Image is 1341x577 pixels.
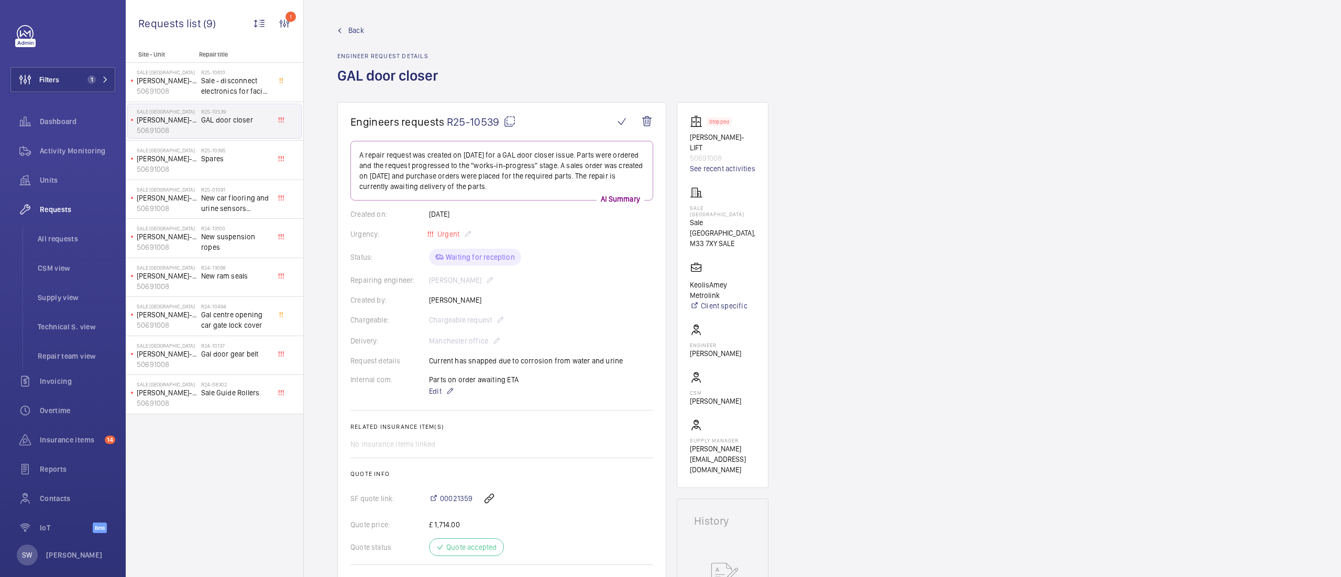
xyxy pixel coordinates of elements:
p: 50691008 [690,153,755,163]
span: Dashboard [40,116,115,127]
p: Repair title [199,51,268,58]
p: A repair request was created on [DATE] for a GAL door closer issue. Parts were ordered and the re... [359,150,644,192]
span: Overtime [40,405,115,416]
span: New ram seals [201,271,270,281]
span: Technical S. view [38,321,115,332]
span: CSM view [38,263,115,273]
h2: R24-08302 [201,381,270,387]
span: GAL door closer [201,115,270,125]
h2: Quote info [350,470,653,478]
h1: History [694,516,751,526]
p: [PERSON_NAME]-LIFT [137,193,197,203]
h2: R24-13100 [201,225,270,231]
p: KeolisAmey Metrolink [690,280,755,301]
p: [PERSON_NAME]-LIFT [690,132,755,153]
span: Requests list [138,17,203,30]
span: 00021359 [440,493,472,504]
p: [PERSON_NAME] [690,396,741,406]
span: Activity Monitoring [40,146,115,156]
span: Requests [40,204,115,215]
a: See recent activities [690,163,755,174]
p: [PERSON_NAME]-LIFT [137,75,197,86]
p: 50691008 [137,242,197,252]
h2: R24-10137 [201,342,270,349]
p: [PERSON_NAME]-LIFT [137,231,197,242]
p: [PERSON_NAME] [690,348,741,359]
span: Beta [93,523,107,533]
p: Sale [GEOGRAPHIC_DATA], [690,217,755,238]
p: Sale [GEOGRAPHIC_DATA] [137,147,197,153]
p: Sale [GEOGRAPHIC_DATA] [690,205,755,217]
p: Sale [GEOGRAPHIC_DATA] [137,186,197,193]
p: [PERSON_NAME] [46,550,103,560]
p: Sale [GEOGRAPHIC_DATA] [137,303,197,309]
p: Sale [GEOGRAPHIC_DATA] [137,264,197,271]
p: Stopped [709,120,729,124]
p: SW [22,550,32,560]
p: Site - Unit [126,51,195,58]
h2: R25-10539 [201,108,270,115]
button: Filters1 [10,67,115,92]
p: Sale [GEOGRAPHIC_DATA] [137,108,197,115]
span: Units [40,175,115,185]
span: Gal door gear belt [201,349,270,359]
p: [PERSON_NAME]-LIFT [137,153,197,164]
p: [PERSON_NAME][EMAIL_ADDRESS][DOMAIN_NAME] [690,443,755,475]
h2: R24-10494 [201,303,270,309]
span: Sale - disconnect electronics for facia upgrade [201,75,270,96]
span: Back [348,25,364,36]
p: 50691008 [137,164,197,174]
span: Engineers requests [350,115,445,128]
span: Insurance items [40,435,101,445]
p: [PERSON_NAME]-LIFT [137,271,197,281]
span: Filters [39,74,59,85]
span: Invoicing [40,376,115,386]
p: [PERSON_NAME]-LIFT [137,387,197,398]
p: 50691008 [137,398,197,408]
span: Edit [429,386,442,396]
p: 50691008 [137,86,197,96]
span: New car flooring and urine sensors covered [201,193,270,214]
p: 50691008 [137,125,197,136]
span: 1 [87,75,96,84]
p: Sale [GEOGRAPHIC_DATA] [137,69,197,75]
p: 50691008 [137,203,197,214]
span: New suspension ropes [201,231,270,252]
span: Reports [40,464,115,474]
p: Sale [GEOGRAPHIC_DATA] [137,342,197,349]
p: [PERSON_NAME]-LIFT [137,115,197,125]
img: elevator.svg [690,115,707,128]
p: AI Summary [597,194,644,204]
p: 50691008 [137,320,197,330]
h2: R25-10395 [201,147,270,153]
h2: R25-01091 [201,186,270,193]
span: Repair team view [38,351,115,361]
span: Spares [201,153,270,164]
span: 14 [105,436,115,444]
span: Sale Guide Rollers [201,387,270,398]
h2: Engineer request details [337,52,444,60]
span: R25-10539 [447,115,516,128]
span: Gal centre opening car gate lock cover [201,309,270,330]
h2: R25-10610 [201,69,270,75]
h1: GAL door closer [337,66,444,102]
p: M33 7XY SALE [690,238,755,249]
h2: Related insurance item(s) [350,423,653,430]
p: Sale [GEOGRAPHIC_DATA] [137,381,197,387]
span: All requests [38,234,115,244]
p: CSM [690,390,741,396]
a: 00021359 [429,493,472,504]
p: 50691008 [137,359,197,370]
h2: R24-13098 [201,264,270,271]
span: Supply view [38,292,115,303]
p: Sale [GEOGRAPHIC_DATA] [137,225,197,231]
p: 50691008 [137,281,197,292]
p: Supply manager [690,437,755,443]
p: Engineer [690,342,741,348]
a: Client specific [690,301,755,311]
span: Contacts [40,493,115,504]
p: [PERSON_NAME]-LIFT [137,349,197,359]
span: IoT [40,523,93,533]
p: [PERSON_NAME]-LIFT [137,309,197,320]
